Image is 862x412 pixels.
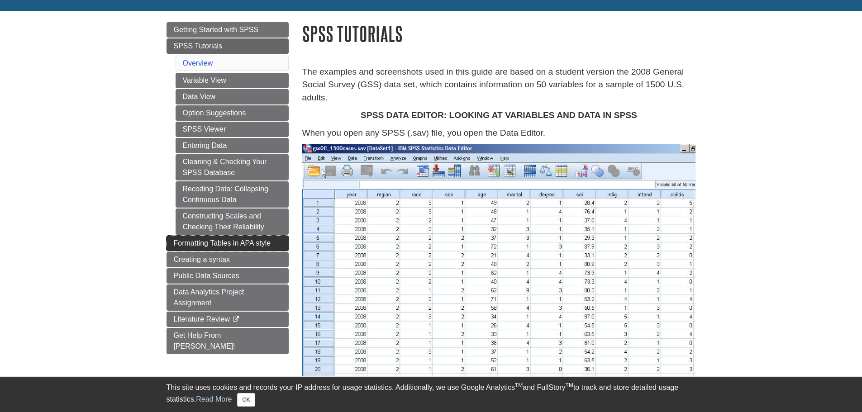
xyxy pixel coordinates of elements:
[167,382,696,407] div: This site uses cookies and records your IP address for usage statistics. Additionally, we use Goo...
[174,272,239,279] span: Public Data Sources
[302,127,696,140] p: When you open any SPSS (.sav) file, you open the Data Editor.
[361,110,637,120] strong: SPSS DATA EDITOR: LOOKING AT VARIABLES AND DATA IN SPSS
[167,38,289,54] a: SPSS Tutorials
[302,22,696,45] h1: SPSS Tutorials
[302,66,696,104] p: The examples and screenshots used in this guide are based on a student version the 2008 General S...
[566,382,573,388] sup: TM
[167,22,289,354] div: Guide Page Menu
[176,208,289,235] a: Constructing Scales and Checking Their Reliability
[176,122,289,137] a: SPSS Viewer
[174,239,271,247] span: Formatting Tables in APA style
[167,312,289,327] a: Literature Review
[176,138,289,153] a: Entering Data
[176,105,289,121] a: Option Suggestions
[167,22,289,38] a: Getting Started with SPSS
[176,73,289,88] a: Variable View
[176,89,289,104] a: Data View
[167,236,289,251] a: Formatting Tables in APA style
[176,154,289,180] a: Cleaning & Checking Your SPSS Database
[174,26,259,33] span: Getting Started with SPSS
[167,252,289,267] a: Creating a syntax
[232,317,239,322] i: This link opens in a new window
[167,328,289,354] a: Get Help From [PERSON_NAME]!
[183,59,213,67] a: Overview
[174,331,235,350] span: Get Help From [PERSON_NAME]!
[515,382,523,388] sup: TM
[237,393,255,407] button: Close
[167,268,289,284] a: Public Data Sources
[167,284,289,311] a: Data Analytics Project Assignment
[176,181,289,208] a: Recoding Data: Collapsing Continuous Data
[174,256,230,263] span: Creating a syntax
[196,395,232,403] a: Read More
[174,315,230,323] span: Literature Review
[174,42,223,50] span: SPSS Tutorials
[174,288,244,307] span: Data Analytics Project Assignment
